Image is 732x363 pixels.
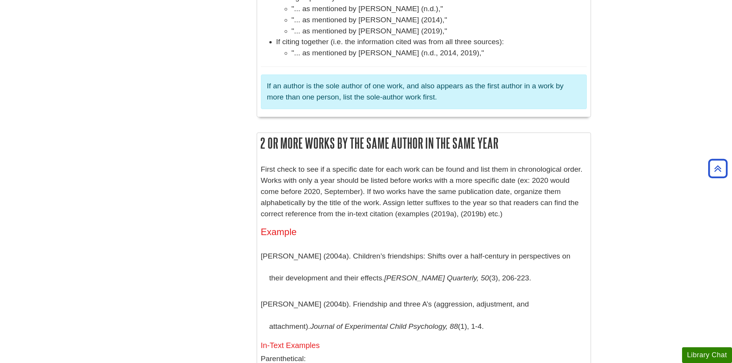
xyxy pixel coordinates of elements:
i: [PERSON_NAME] Quarterly, 50 [384,274,489,282]
li: "... as mentioned by [PERSON_NAME] (2019)," [292,26,587,37]
button: Library Chat [682,347,732,363]
h4: Example [261,227,587,237]
h5: In-Text Examples [261,341,587,350]
p: First check to see if a specific date for each work can be found and list them in chronological o... [261,164,587,219]
li: "... as mentioned by [PERSON_NAME] (2014)," [292,15,587,26]
i: Journal of Experimental Child Psychology, 88 [310,322,458,330]
p: If an author is the sole author of one work, and also appears as the first author in a work by mo... [267,81,581,103]
li: If citing together (i.e. the information cited was from all three sources): [276,36,587,59]
li: "... as mentioned by [PERSON_NAME] (n.d.)," [292,3,587,15]
p: [PERSON_NAME] (2004b). Friendship and three A’s (aggression, adjustment, and attachment). (1), 1-4. [261,293,587,337]
li: "... as mentioned by [PERSON_NAME] (n.d., 2014, 2019)," [292,48,587,59]
p: [PERSON_NAME] (2004a). Children’s friendships: Shifts over a half-century in perspectives on thei... [261,245,587,289]
h2: 2 or More Works by the Same Author in the Same Year [257,133,591,153]
a: Back to Top [705,163,730,174]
